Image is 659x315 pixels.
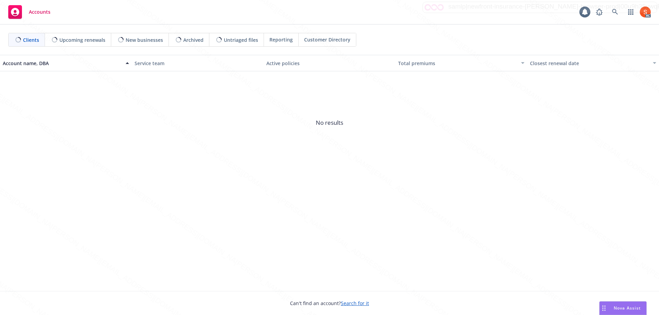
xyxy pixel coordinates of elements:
span: Nova Assist [614,305,641,311]
span: Reporting [269,36,293,43]
img: photo [640,7,651,17]
div: Service team [135,60,261,67]
button: Nova Assist [599,301,647,315]
a: Switch app [624,5,638,19]
div: Drag to move [600,302,608,315]
div: Closest renewal date [530,60,649,67]
div: Account name, DBA [3,60,122,67]
a: Accounts [5,2,53,22]
span: Can't find an account? [290,300,369,307]
div: Total premiums [398,60,517,67]
span: Upcoming renewals [59,36,105,44]
a: Search for it [341,300,369,306]
span: Customer Directory [304,36,350,43]
span: Clients [23,36,39,44]
button: Active policies [264,55,395,71]
div: Active policies [266,60,393,67]
a: Report a Bug [592,5,606,19]
span: Archived [183,36,204,44]
span: Accounts [29,9,50,15]
span: New businesses [126,36,163,44]
span: Untriaged files [224,36,258,44]
button: Service team [132,55,264,71]
a: Search [608,5,622,19]
button: Closest renewal date [527,55,659,71]
button: Total premiums [395,55,527,71]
